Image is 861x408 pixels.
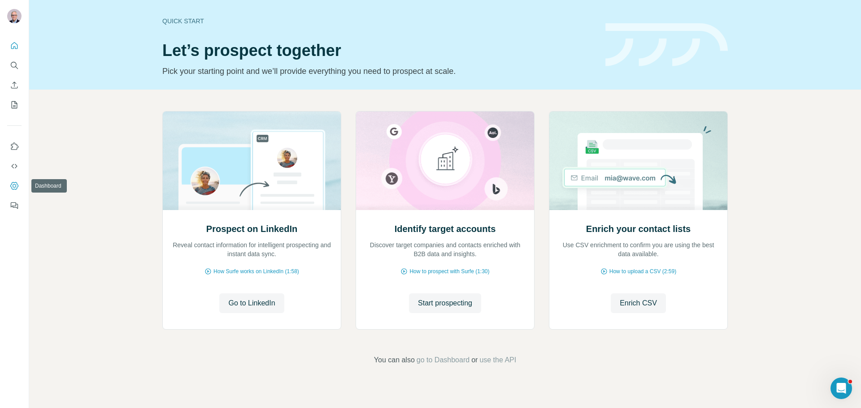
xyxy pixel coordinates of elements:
button: Quick start [7,38,22,54]
h1: Let’s prospect together [162,42,595,60]
button: Start prospecting [409,293,481,313]
h2: Prospect on LinkedIn [206,223,297,235]
button: Use Surfe API [7,158,22,174]
iframe: Intercom live chat [831,378,852,399]
p: Reveal contact information for intelligent prospecting and instant data sync. [172,241,332,258]
span: Start prospecting [418,298,472,309]
img: Enrich your contact lists [549,112,728,210]
button: My lists [7,97,22,113]
span: Go to LinkedIn [228,298,275,309]
p: Use CSV enrichment to confirm you are using the best data available. [558,241,718,258]
button: Search [7,57,22,73]
p: Discover target companies and contacts enriched with B2B data and insights. [365,241,525,258]
img: Avatar [7,9,22,23]
button: Feedback [7,198,22,214]
span: How Surfe works on LinkedIn (1:58) [213,267,299,275]
button: Enrich CSV [611,293,666,313]
button: use the API [479,355,516,365]
p: Pick your starting point and we’ll provide everything you need to prospect at scale. [162,65,595,77]
img: Prospect on LinkedIn [162,112,341,210]
span: or [471,355,478,365]
span: You can also [374,355,415,365]
span: How to prospect with Surfe (1:30) [409,267,489,275]
h2: Identify target accounts [395,223,496,235]
div: Quick start [162,17,595,26]
span: How to upload a CSV (2:59) [609,267,676,275]
button: Use Surfe on LinkedIn [7,138,22,155]
button: Enrich CSV [7,77,22,93]
button: Go to LinkedIn [219,293,284,313]
button: go to Dashboard [417,355,470,365]
h2: Enrich your contact lists [586,223,691,235]
button: Dashboard [7,178,22,194]
img: banner [605,23,728,67]
img: Identify target accounts [356,112,535,210]
span: Enrich CSV [620,298,657,309]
